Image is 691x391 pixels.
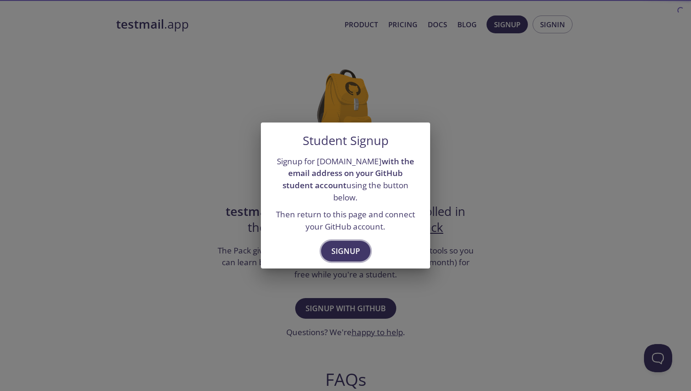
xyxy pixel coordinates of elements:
h5: Student Signup [303,134,389,148]
strong: with the email address on your GitHub student account [283,156,414,191]
button: Signup [321,241,370,261]
span: Signup [331,245,360,258]
p: Signup for [DOMAIN_NAME] using the button below. [272,155,419,204]
p: Then return to this page and connect your GitHub account. [272,208,419,232]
